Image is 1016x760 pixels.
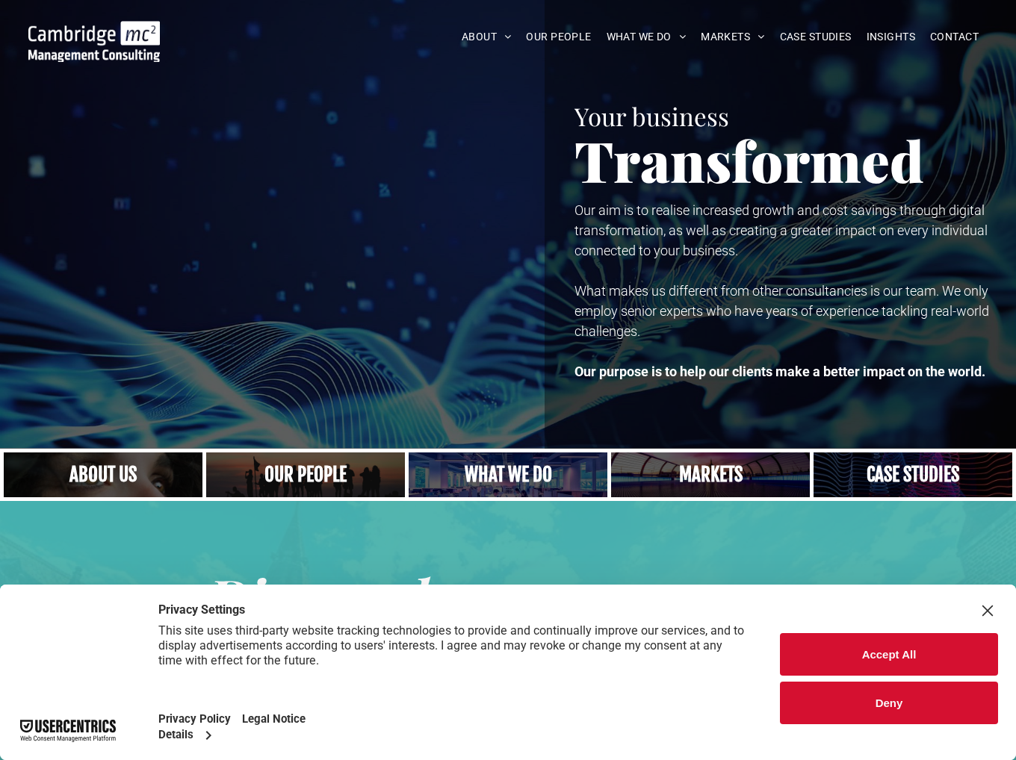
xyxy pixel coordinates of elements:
a: CASE STUDIES | See an Overview of All Our Case Studies | Cambridge Management Consulting [814,452,1012,497]
strong: Our purpose is to help our clients make a better impact on the world. [574,364,985,379]
a: Your Business Transformed | Cambridge Management Consulting [28,23,161,39]
a: ABOUT [454,25,519,49]
a: INSIGHTS [859,25,923,49]
a: OUR PEOPLE [518,25,598,49]
span: What makes us different from other consultancies is our team. We only employ senior experts who h... [574,283,989,339]
a: Our Markets | Cambridge Management Consulting [611,452,810,497]
span: Our aim is to realise increased growth and cost savings through digital transformation, as well a... [574,202,988,258]
span: Your business [574,99,729,132]
a: WHAT WE DO [599,25,694,49]
a: MARKETS [693,25,772,49]
a: A yoga teacher lifting his whole body off the ground in the peacock pose [409,452,607,497]
span: Diamond [208,561,429,632]
a: CASE STUDIES [772,25,859,49]
a: A crowd in silhouette at sunset, on a rise or lookout point [206,452,405,497]
a: Close up of woman's face, centered on her eyes [4,452,202,497]
a: CONTACT [923,25,986,49]
span: Transformed [574,122,924,197]
img: Go to Homepage [28,21,161,62]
